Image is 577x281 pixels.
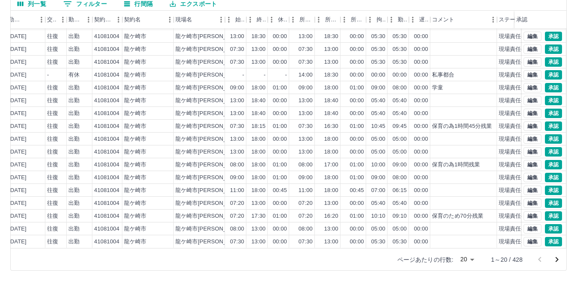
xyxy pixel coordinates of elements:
[230,84,244,92] div: 09:00
[92,11,122,29] div: 契約コード
[499,186,544,195] div: 現場責任者承認待
[393,58,407,66] div: 05:30
[230,97,244,105] div: 13:00
[371,33,385,41] div: 05:30
[47,97,58,105] div: 往復
[393,45,407,53] div: 05:30
[252,97,266,105] div: 18:40
[324,135,338,143] div: 18:00
[124,109,147,118] div: 龍ケ崎市
[94,84,119,92] div: 41081004
[273,186,287,195] div: 00:45
[264,71,266,79] div: -
[68,97,80,105] div: 出勤
[545,134,562,144] button: 承認
[487,13,500,26] button: メニュー
[414,174,428,182] div: 00:00
[524,224,541,234] button: 編集
[252,45,266,53] div: 13:00
[9,33,27,41] div: [DATE]
[68,109,80,118] div: 出勤
[68,58,80,66] div: 出勤
[432,122,492,130] div: 保育の為1時間45分残業
[414,97,428,105] div: 00:00
[414,109,428,118] div: 00:00
[524,96,541,105] button: 編集
[273,122,287,130] div: 01:00
[545,109,562,118] button: 承認
[94,135,119,143] div: 41081004
[68,186,80,195] div: 出勤
[9,109,27,118] div: [DATE]
[9,45,27,53] div: [DATE]
[273,33,287,41] div: 00:00
[47,109,58,118] div: 往復
[252,58,266,66] div: 13:00
[499,71,544,79] div: 現場責任者承認待
[324,122,338,130] div: 16:30
[350,109,364,118] div: 00:00
[273,58,287,66] div: 00:00
[545,32,562,41] button: 承認
[225,11,246,29] div: 始業
[230,135,244,143] div: 13:00
[299,186,313,195] div: 11:00
[299,135,313,143] div: 13:00
[340,11,366,29] div: 所定休憩
[350,71,364,79] div: 00:00
[457,253,477,266] div: 20
[499,97,544,105] div: 現場責任者承認待
[324,174,338,182] div: 18:00
[350,186,364,195] div: 00:45
[252,186,266,195] div: 18:00
[299,174,313,182] div: 09:00
[545,211,562,221] button: 承認
[324,71,338,79] div: 18:30
[499,122,544,130] div: 現場責任者承認待
[273,109,287,118] div: 00:00
[273,174,287,182] div: 01:00
[278,11,287,29] div: 休憩
[515,11,559,29] div: 承認
[545,186,562,195] button: 承認
[299,161,313,169] div: 08:00
[68,199,80,207] div: 出勤
[124,199,147,207] div: 龍ケ崎市
[393,33,407,41] div: 05:30
[124,161,147,169] div: 龍ケ崎市
[545,198,562,208] button: 承認
[273,97,287,105] div: 00:00
[246,11,268,29] div: 終業
[393,174,407,182] div: 08:00
[324,161,338,169] div: 17:00
[499,84,544,92] div: 現場責任者承認待
[414,135,428,143] div: 00:00
[68,84,80,92] div: 出勤
[124,11,141,29] div: 契約名
[371,109,385,118] div: 05:40
[94,109,119,118] div: 41081004
[175,97,284,105] div: 龍ケ崎市[PERSON_NAME]学童保育ルーム
[299,58,313,66] div: 07:30
[273,84,287,92] div: 01:00
[299,33,313,41] div: 13:00
[545,83,562,92] button: 承認
[398,11,407,29] div: 勤務
[499,33,544,41] div: 現場責任者承認待
[175,135,284,143] div: 龍ケ崎市[PERSON_NAME]学童保育ルーム
[235,11,245,29] div: 始業
[524,32,541,41] button: 編集
[366,11,388,29] div: 拘束
[371,58,385,66] div: 05:30
[350,174,364,182] div: 01:00
[409,11,430,29] div: 遅刻等
[68,71,80,79] div: 有休
[324,97,338,105] div: 18:40
[124,33,147,41] div: 龍ケ崎市
[545,121,562,131] button: 承認
[47,71,49,79] div: -
[68,33,80,41] div: 出勤
[414,161,428,169] div: 00:00
[524,211,541,221] button: 編集
[414,45,428,53] div: 00:00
